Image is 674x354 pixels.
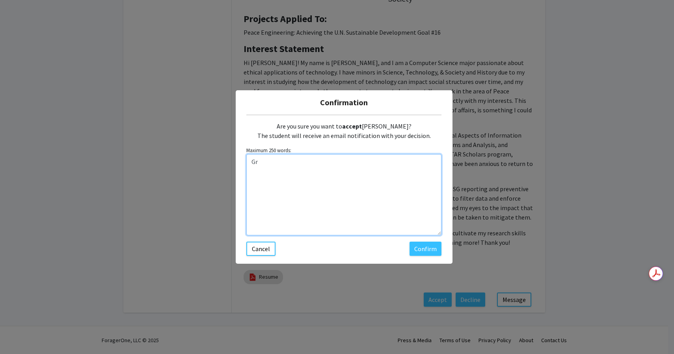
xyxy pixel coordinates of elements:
[246,242,276,256] button: Cancel
[6,319,34,348] iframe: Chat
[242,97,446,108] h5: Confirmation
[246,154,441,235] textarea: Customize the message being sent to the student...
[246,115,441,147] div: Are you sure you want to [PERSON_NAME]? The student will receive an email notification with your ...
[246,147,441,154] small: Maximum 250 words:
[342,122,362,130] b: accept
[410,242,441,256] button: Confirm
